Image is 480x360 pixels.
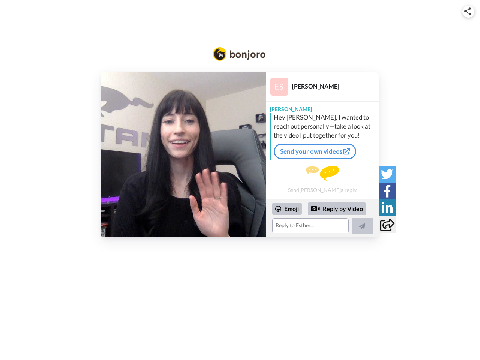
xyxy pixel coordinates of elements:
div: Emoji [272,203,302,215]
div: [PERSON_NAME] [292,82,378,90]
div: [PERSON_NAME] [266,102,379,113]
div: Hey [PERSON_NAME], I wanted to reach out personally—take a look at the video I put together for you! [274,113,377,140]
img: Profile Image [270,78,288,96]
a: Send your own videos [274,144,356,159]
div: Reply by Video [311,204,320,213]
img: 8af73e69-56f9-4313-9d45-536871c0072a-thumb.jpg [101,72,266,237]
img: ic_share.svg [464,7,471,15]
img: message.svg [306,166,339,181]
img: Bonjoro Logo [213,47,265,61]
div: Reply by Video [308,202,366,215]
div: Send [PERSON_NAME] a reply. [266,163,379,196]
